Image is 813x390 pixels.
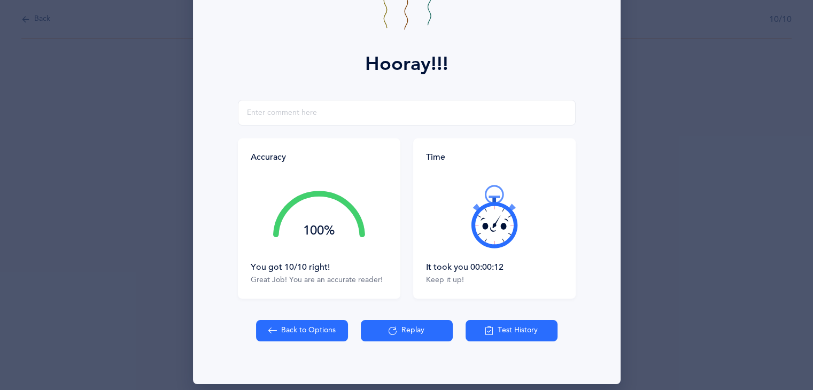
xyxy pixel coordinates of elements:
div: You got 10/10 right! [251,261,388,273]
div: Keep it up! [426,275,563,286]
button: Replay [361,320,453,341]
div: Time [426,151,563,163]
input: Enter comment here [238,100,576,126]
button: Back to Options [256,320,348,341]
div: Accuracy [251,151,286,163]
div: Hooray!!! [365,50,448,79]
div: 100% [273,224,365,237]
button: Test History [466,320,558,341]
div: It took you 00:00:12 [426,261,563,273]
div: Great Job! You are an accurate reader! [251,275,388,286]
